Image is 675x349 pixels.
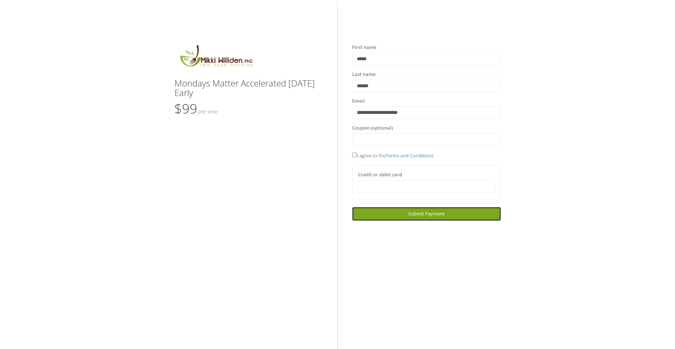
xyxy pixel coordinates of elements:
[197,108,218,115] small: One time
[174,100,218,118] span: $99
[174,78,323,98] h3: Mondays Matter Accelerated [DATE] Early
[174,44,258,71] img: MikkiLogoMain.png
[363,184,490,190] iframe: Secure card payment input frame
[352,71,375,78] label: Last name
[358,171,402,179] label: Credit or debit card
[352,207,501,220] a: Submit Payment
[386,152,433,159] a: Terms and Conditions
[352,152,433,159] span: I agree to the
[352,97,365,105] label: Email
[408,210,445,217] span: Submit Payment
[352,44,376,51] label: First name
[352,124,393,132] label: Coupon (optional)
